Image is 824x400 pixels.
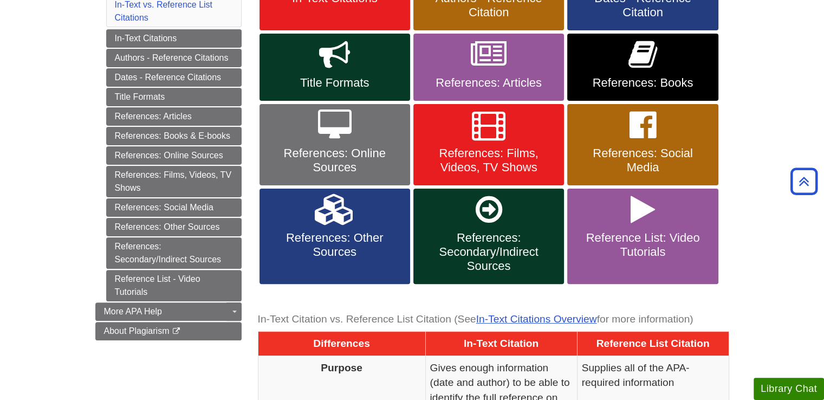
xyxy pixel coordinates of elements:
a: References: Secondary/Indirect Sources [413,189,564,284]
p: Purpose [263,360,421,375]
a: Reference List: Video Tutorials [567,189,718,284]
span: Differences [313,338,370,349]
a: References: Secondary/Indirect Sources [106,237,242,269]
a: More APA Help [95,302,242,321]
a: References: Articles [413,34,564,101]
a: Back to Top [787,174,821,189]
span: References: Other Sources [268,231,402,259]
a: Title Formats [106,88,242,106]
span: References: Online Sources [268,146,402,175]
a: References: Books & E-books [106,127,242,145]
a: References: Online Sources [106,146,242,165]
a: References: Other Sources [259,189,410,284]
a: References: Social Media [567,104,718,185]
span: Reference List: Video Tutorials [575,231,710,259]
a: References: Articles [106,107,242,126]
span: About Plagiarism [104,326,170,336]
a: References: Social Media [106,198,242,217]
a: Reference List - Video Tutorials [106,270,242,301]
button: Library Chat [754,378,824,400]
span: In-Text Citation [464,338,538,349]
span: More APA Help [104,307,162,316]
span: References: Films, Videos, TV Shows [421,146,556,175]
a: References: Films, Videos, TV Shows [413,104,564,185]
a: In-Text Citations Overview [476,313,597,325]
a: References: Films, Videos, TV Shows [106,166,242,197]
a: Title Formats [259,34,410,101]
span: Title Formats [268,76,402,90]
a: Dates - Reference Citations [106,68,242,87]
span: References: Secondary/Indirect Sources [421,231,556,273]
a: References: Online Sources [259,104,410,185]
i: This link opens in a new window [172,328,181,335]
a: In-Text Citations [106,29,242,48]
span: References: Books [575,76,710,90]
a: Authors - Reference Citations [106,49,242,67]
caption: In-Text Citation vs. Reference List Citation (See for more information) [258,307,729,332]
span: References: Articles [421,76,556,90]
a: References: Other Sources [106,218,242,236]
a: References: Books [567,34,718,101]
a: About Plagiarism [95,322,242,340]
span: References: Social Media [575,146,710,175]
span: Reference List Citation [596,338,710,349]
